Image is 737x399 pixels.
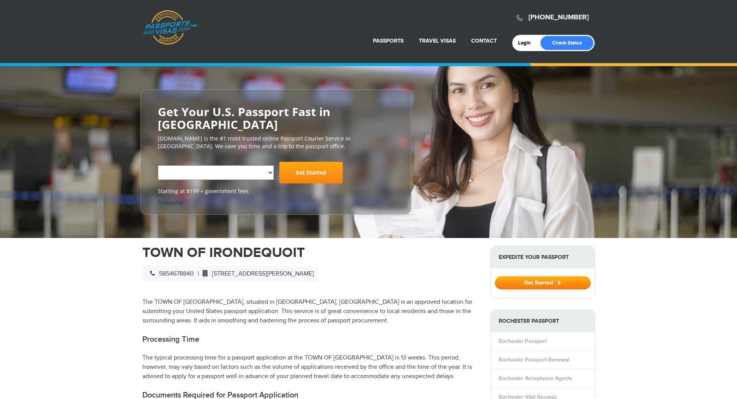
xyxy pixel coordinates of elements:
p: The TOWN OF [GEOGRAPHIC_DATA], situated in [GEOGRAPHIC_DATA], [GEOGRAPHIC_DATA] is an approved lo... [142,298,479,325]
span: [STREET_ADDRESS][PERSON_NAME] [199,270,314,277]
a: Contact [471,38,497,44]
span: 5854678840 [146,270,194,277]
a: [PHONE_NUMBER] [528,13,589,22]
button: Get Started [495,276,591,289]
a: Rochester Passport [499,338,547,344]
a: Rochester Acceptance Agents [499,375,572,382]
div: | [142,265,318,283]
a: Passports [373,38,404,44]
a: Trustpilot [158,199,183,206]
a: Get Started [279,162,343,183]
h1: TOWN OF IRONDEQUOIT [142,246,479,260]
strong: Expedite Your Passport [491,246,595,268]
a: Rochester Passport Renewal [499,356,569,363]
h2: Processing Time [142,335,479,344]
a: Check Status [540,36,593,50]
a: Get Started [495,279,591,286]
a: Travel Visas [419,38,456,44]
h2: Get Your U.S. Passport Fast in [GEOGRAPHIC_DATA] [158,105,394,131]
strong: Rochester Passport [491,310,595,332]
p: The typical processing time for a passport application at the TOWN OF [GEOGRAPHIC_DATA] is 13 wee... [142,353,479,381]
a: Login [518,40,536,46]
a: Passports & [DOMAIN_NAME] [143,10,198,45]
p: [DOMAIN_NAME] is the #1 most trusted online Passport Courier Service in [GEOGRAPHIC_DATA]. We sav... [158,135,394,150]
span: Starting at $199 + government fees [158,187,394,195]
